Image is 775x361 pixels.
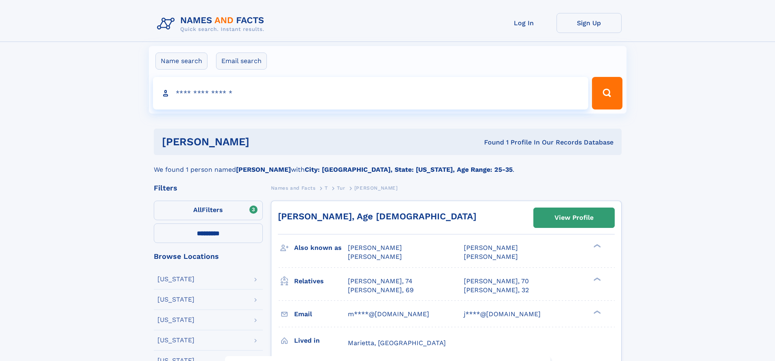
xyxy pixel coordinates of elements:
[464,244,518,252] span: [PERSON_NAME]
[592,77,622,109] button: Search Button
[294,334,348,348] h3: Lived in
[157,317,194,323] div: [US_STATE]
[155,53,207,70] label: Name search
[464,253,518,260] span: [PERSON_NAME]
[348,277,413,286] a: [PERSON_NAME], 74
[157,276,194,282] div: [US_STATE]
[337,183,345,193] a: Tur
[157,296,194,303] div: [US_STATE]
[294,274,348,288] h3: Relatives
[348,244,402,252] span: [PERSON_NAME]
[153,77,589,109] input: search input
[154,184,263,192] div: Filters
[294,241,348,255] h3: Also known as
[278,211,476,221] a: [PERSON_NAME], Age [DEMOGRAPHIC_DATA]
[348,339,446,347] span: Marietta, [GEOGRAPHIC_DATA]
[337,185,345,191] span: Tur
[154,155,622,175] div: We found 1 person named with .
[294,307,348,321] h3: Email
[491,13,557,33] a: Log In
[271,183,316,193] a: Names and Facts
[592,276,601,282] div: ❯
[154,13,271,35] img: Logo Names and Facts
[464,277,529,286] a: [PERSON_NAME], 70
[534,208,614,228] a: View Profile
[354,185,398,191] span: [PERSON_NAME]
[557,13,622,33] a: Sign Up
[154,253,263,260] div: Browse Locations
[348,286,414,295] a: [PERSON_NAME], 69
[348,253,402,260] span: [PERSON_NAME]
[325,183,328,193] a: T
[305,166,513,173] b: City: [GEOGRAPHIC_DATA], State: [US_STATE], Age Range: 25-35
[592,309,601,315] div: ❯
[193,206,202,214] span: All
[464,286,529,295] a: [PERSON_NAME], 32
[216,53,267,70] label: Email search
[367,138,613,147] div: Found 1 Profile In Our Records Database
[162,137,367,147] h1: [PERSON_NAME]
[157,337,194,343] div: [US_STATE]
[592,243,601,249] div: ❯
[325,185,328,191] span: T
[555,208,594,227] div: View Profile
[154,201,263,220] label: Filters
[236,166,291,173] b: [PERSON_NAME]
